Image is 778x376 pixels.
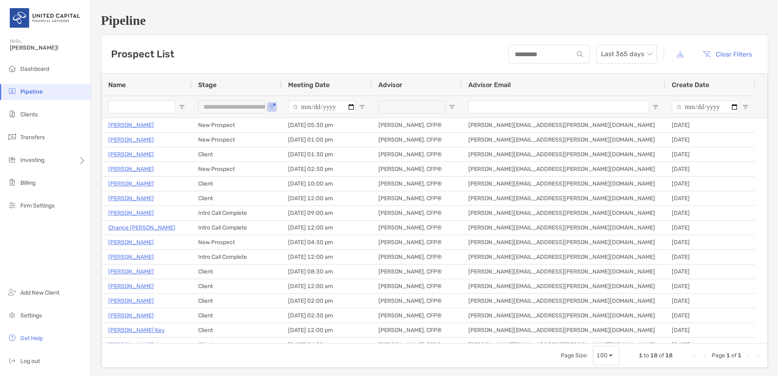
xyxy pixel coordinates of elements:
span: 1 [726,352,730,359]
div: [PERSON_NAME][EMAIL_ADDRESS][PERSON_NAME][DOMAIN_NAME] [462,294,665,308]
div: New Prospect [192,162,282,176]
a: [PERSON_NAME] [108,179,154,189]
div: [DATE] [665,191,755,205]
input: Advisor Email Filter Input [468,101,649,114]
div: [PERSON_NAME], CFP® [372,133,462,147]
p: [PERSON_NAME] [108,252,154,262]
a: Chance [PERSON_NAME] [108,223,175,233]
img: input icon [577,51,583,57]
span: Firm Settings [20,202,55,209]
div: [DATE] [665,235,755,249]
div: [DATE] 02:30 pm [282,162,372,176]
div: Client [192,147,282,162]
div: [DATE] 12:00 am [282,221,372,235]
a: [PERSON_NAME] [108,193,154,203]
div: [DATE] 12:00 pm [282,323,372,337]
div: [DATE] [665,294,755,308]
span: 18 [665,352,673,359]
a: [PERSON_NAME] [108,120,154,130]
div: [DATE] [665,147,755,162]
span: Pipeline [20,88,43,95]
a: [PERSON_NAME] [108,208,154,218]
button: Open Filter Menu [269,104,275,110]
a: [PERSON_NAME] [108,237,154,247]
div: [PERSON_NAME][EMAIL_ADDRESS][PERSON_NAME][DOMAIN_NAME] [462,221,665,235]
div: Client [192,279,282,293]
button: Clear Filters [696,45,758,63]
div: [DATE] [665,206,755,220]
div: Client [192,308,282,323]
div: [DATE] [665,221,755,235]
a: [PERSON_NAME] [108,164,154,174]
div: [PERSON_NAME][EMAIL_ADDRESS][PERSON_NAME][DOMAIN_NAME] [462,177,665,191]
div: [DATE] 02:00 pm [282,294,372,308]
span: Last 365 days [601,45,652,63]
span: Create Date [672,81,709,89]
span: Stage [198,81,216,89]
div: [DATE] 10:00 am [282,177,372,191]
img: clients icon [7,109,17,119]
div: [DATE] 04:00 pm [282,338,372,352]
button: Open Filter Menu [359,104,365,110]
input: Meeting Date Filter Input [288,101,356,114]
div: [PERSON_NAME][EMAIL_ADDRESS][PERSON_NAME][DOMAIN_NAME] [462,235,665,249]
div: [DATE] [665,279,755,293]
div: Client [192,191,282,205]
div: [DATE] 02:30 pm [282,308,372,323]
div: [PERSON_NAME], CFP® [372,147,462,162]
div: [DATE] [665,162,755,176]
div: [DATE] [665,118,755,132]
img: pipeline icon [7,86,17,96]
div: [DATE] 09:00 am [282,206,372,220]
span: Dashboard [20,66,49,72]
div: [PERSON_NAME][EMAIL_ADDRESS][PERSON_NAME][DOMAIN_NAME] [462,308,665,323]
span: of [731,352,736,359]
div: Previous Page [702,352,708,359]
div: New Prospect [192,133,282,147]
div: [DATE] 04:30 pm [282,235,372,249]
a: [PERSON_NAME] [108,267,154,277]
div: Intro Call Complete [192,221,282,235]
div: [DATE] 01:30 pm [282,147,372,162]
a: [PERSON_NAME] [108,310,154,321]
div: New Prospect [192,235,282,249]
div: 100 [597,352,608,359]
div: [DATE] 08:30 am [282,265,372,279]
span: of [659,352,664,359]
span: Name [108,81,126,89]
div: [PERSON_NAME][EMAIL_ADDRESS][PERSON_NAME][DOMAIN_NAME] [462,191,665,205]
a: [PERSON_NAME] [108,149,154,160]
div: [PERSON_NAME][EMAIL_ADDRESS][PERSON_NAME][DOMAIN_NAME] [462,118,665,132]
div: [PERSON_NAME], CFP® [372,279,462,293]
input: Name Filter Input [108,101,175,114]
div: [PERSON_NAME][EMAIL_ADDRESS][PERSON_NAME][DOMAIN_NAME] [462,323,665,337]
div: Client [192,265,282,279]
span: Add New Client [20,289,59,296]
p: [PERSON_NAME] Key [108,325,165,335]
div: [PERSON_NAME], CFP® [372,221,462,235]
span: Log out [20,358,40,365]
div: [PERSON_NAME], CFP® [372,250,462,264]
div: [PERSON_NAME][EMAIL_ADDRESS][PERSON_NAME][DOMAIN_NAME] [462,147,665,162]
span: 18 [650,352,658,359]
div: [DATE] [665,308,755,323]
div: Page Size [593,346,619,365]
div: [DATE] 12:00 am [282,250,372,264]
div: [PERSON_NAME], CFP® [372,323,462,337]
img: get-help icon [7,333,17,343]
button: Open Filter Menu [449,104,455,110]
div: Page Size: [561,352,588,359]
p: [PERSON_NAME] [108,340,154,350]
div: [DATE] 01:00 pm [282,133,372,147]
span: [PERSON_NAME]! [10,44,86,51]
div: [PERSON_NAME], CFP® [372,177,462,191]
div: [DATE] [665,323,755,337]
input: Create Date Filter Input [672,101,739,114]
